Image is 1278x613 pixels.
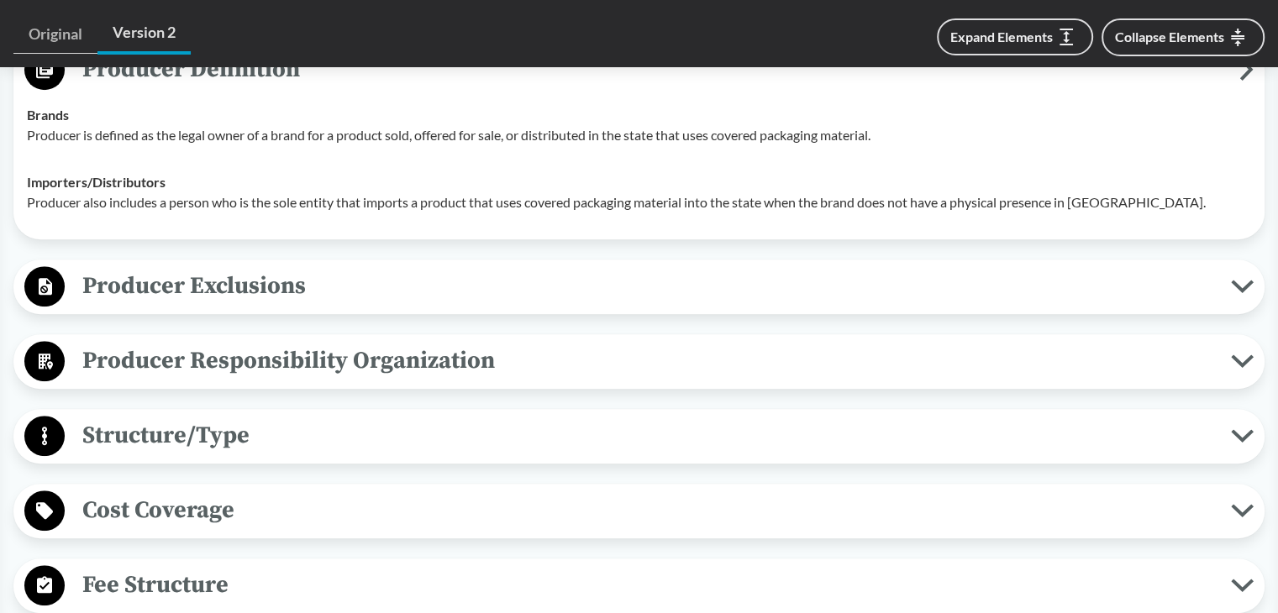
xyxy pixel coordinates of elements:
strong: Brands [27,107,69,123]
button: Structure/Type [19,415,1259,458]
span: Fee Structure [65,566,1231,604]
p: Producer is defined as the legal owner of a brand for a product sold, offered for sale, or distri... [27,125,1251,145]
button: Cost Coverage [19,490,1259,532]
strong: Importers/​Distributors [27,174,166,190]
button: Producer Responsibility Organization [19,340,1259,383]
button: Producer Exclusions [19,265,1259,308]
span: Cost Coverage [65,491,1231,529]
button: Expand Elements [937,18,1093,55]
span: Producer Exclusions [65,267,1231,305]
button: Collapse Elements [1102,18,1265,56]
a: Version 2 [97,13,191,55]
span: Producer Responsibility Organization [65,342,1231,380]
button: Producer Definition [19,49,1259,92]
span: Producer Definition [65,50,1239,88]
button: Fee Structure [19,564,1259,607]
a: Original [13,15,97,54]
p: Producer also includes a person who is the sole entity that imports a product that uses covered p... [27,192,1251,212]
span: Structure/Type [65,417,1231,454]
